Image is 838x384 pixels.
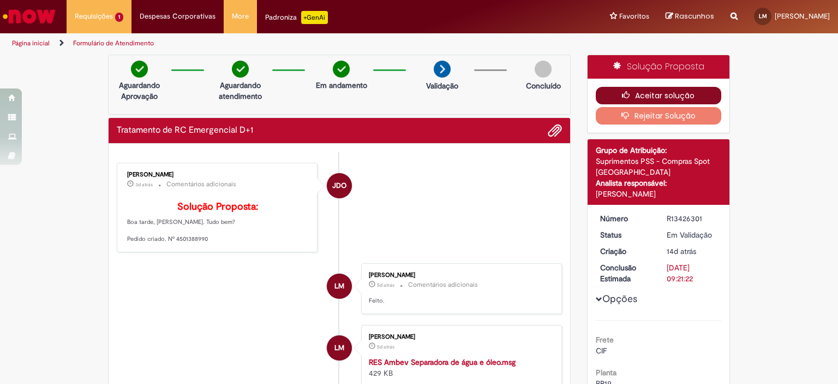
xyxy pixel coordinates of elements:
div: Grupo de Atribuição: [596,145,722,156]
time: 27/08/2025 14:37:39 [377,282,394,288]
p: Concluído [526,80,561,91]
div: 18/08/2025 18:05:21 [667,246,717,257]
a: RES Ambev Separadora de água e óleo.msg [369,357,516,367]
div: Lucas Barros Martins [327,335,352,361]
div: R13426301 [667,213,717,224]
img: check-circle-green.png [232,61,249,78]
div: Jessica de Oliveira Parenti [327,173,352,198]
small: Comentários adicionais [166,180,236,189]
span: 5d atrás [377,282,394,288]
dt: Criação [592,246,659,257]
span: Requisições [75,11,113,22]
span: More [232,11,249,22]
span: LM [759,13,767,20]
span: 1 [115,13,123,22]
dt: Status [592,229,659,240]
a: Formulário de Atendimento [73,39,154,48]
p: Em andamento [316,80,367,91]
ul: Trilhas de página [8,33,550,54]
a: Página inicial [12,39,50,48]
b: Planta [596,368,616,377]
b: Solução Proposta: [177,200,258,213]
button: Aceitar solução [596,87,722,104]
img: ServiceNow [1,5,57,27]
span: Rascunhos [675,11,714,21]
div: [DATE] 09:21:22 [667,262,717,284]
div: Suprimentos PSS - Compras Spot [GEOGRAPHIC_DATA] [596,156,722,178]
p: Feito. [369,297,550,305]
span: 3d atrás [135,181,153,188]
dt: Número [592,213,659,224]
h2: Tratamento de RC Emergencial D+1 Histórico de tíquete [117,126,253,135]
small: Comentários adicionais [408,280,478,290]
span: LM [334,273,344,299]
span: 14d atrás [667,246,696,256]
span: JDO [332,173,346,199]
img: check-circle-green.png [333,61,350,78]
button: Rejeitar Solução [596,107,722,125]
p: Aguardando Aprovação [113,80,166,102]
img: img-circle-grey.png [535,61,552,78]
span: [PERSON_NAME] [775,11,830,21]
div: [PERSON_NAME] [369,272,550,279]
div: Em Validação [667,229,717,240]
span: 5d atrás [377,344,394,350]
img: check-circle-green.png [131,61,148,78]
dt: Conclusão Estimada [592,262,659,284]
time: 27/08/2025 14:37:26 [377,344,394,350]
a: Rascunhos [666,11,714,22]
div: Lucas Barros Martins [327,274,352,299]
div: [PERSON_NAME] [369,334,550,340]
span: CIF [596,346,607,356]
p: Validação [426,80,458,91]
div: Solução Proposta [588,55,730,79]
span: Favoritos [619,11,649,22]
span: Despesas Corporativas [140,11,216,22]
time: 29/08/2025 15:30:30 [135,181,153,188]
b: Frete [596,335,614,345]
div: [PERSON_NAME] [127,172,309,178]
div: Padroniza [265,11,328,24]
p: Aguardando atendimento [214,80,267,102]
div: 429 KB [369,357,550,379]
span: LM [334,335,344,361]
div: [PERSON_NAME] [596,188,722,199]
button: Adicionar anexos [548,123,562,138]
img: arrow-next.png [434,61,451,78]
p: Boa tarde, [PERSON_NAME]. Tudo bem? Pedido criado. Nº 4501388990 [127,202,309,244]
div: Analista responsável: [596,178,722,188]
p: +GenAi [301,11,328,24]
time: 18/08/2025 18:05:21 [667,246,696,256]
